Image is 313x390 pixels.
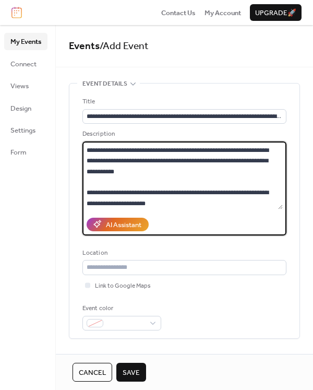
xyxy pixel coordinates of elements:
span: Save [123,368,140,378]
button: AI Assistant [87,218,149,231]
span: Cancel [79,368,106,378]
a: Contact Us [161,7,196,18]
span: Form [10,147,27,158]
a: Views [4,77,47,94]
span: Views [10,81,29,91]
a: Connect [4,55,47,72]
span: Design [10,103,31,114]
a: My Events [4,33,47,50]
div: Event color [82,303,159,314]
div: Title [82,97,284,107]
span: Event details [82,79,127,89]
span: Settings [10,125,35,136]
span: Date and time [82,351,127,362]
span: Contact Us [161,8,196,18]
button: Upgrade🚀 [250,4,302,21]
a: Design [4,100,47,116]
button: Cancel [73,363,112,382]
span: My Events [10,37,41,47]
div: Location [82,248,284,258]
div: Description [82,129,284,139]
a: Settings [4,122,47,138]
button: Save [116,363,146,382]
a: My Account [204,7,241,18]
img: logo [11,7,22,18]
a: Events [69,37,100,56]
span: / Add Event [100,37,149,56]
a: Form [4,144,47,160]
span: My Account [204,8,241,18]
span: Link to Google Maps [95,281,151,291]
div: AI Assistant [106,220,141,230]
span: Connect [10,59,37,69]
span: Upgrade 🚀 [255,8,296,18]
